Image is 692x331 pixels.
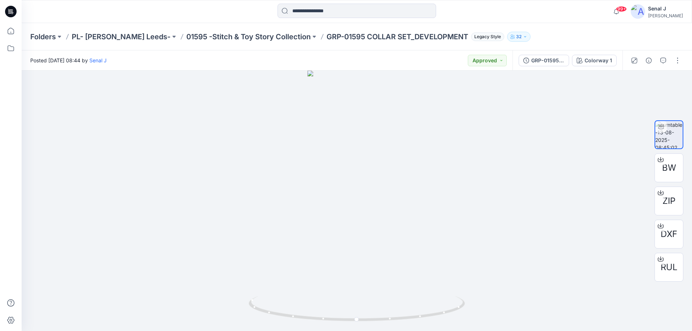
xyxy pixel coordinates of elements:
span: 99+ [616,6,627,12]
button: Details [643,55,655,66]
p: 32 [516,33,522,41]
button: Legacy Style [468,32,504,42]
img: turntable-13-08-2025-08:45:02 [655,121,683,148]
div: Senal J [648,4,683,13]
span: ZIP [662,194,675,207]
span: RUL [661,261,678,274]
a: 01595 -Stitch & Toy Story Collection [186,32,311,42]
button: Colorway 1 [572,55,617,66]
p: GRP-01595 COLLAR SET_DEVELOPMENT [327,32,468,42]
a: Folders [30,32,56,42]
span: Posted [DATE] 08:44 by [30,57,107,64]
div: GRP-01595 COLLAR SET_DEVELOPMENT [531,57,564,64]
img: avatar [631,4,645,19]
a: Senal J [89,57,107,63]
span: DXF [661,228,677,241]
div: Colorway 1 [585,57,612,64]
span: BW [662,161,676,174]
a: PL- [PERSON_NAME] Leeds- [72,32,170,42]
span: Legacy Style [471,32,504,41]
div: [PERSON_NAME] [648,13,683,18]
button: 32 [507,32,531,42]
button: GRP-01595 COLLAR SET_DEVELOPMENT [519,55,569,66]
